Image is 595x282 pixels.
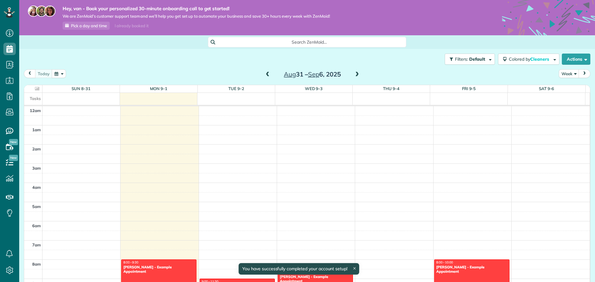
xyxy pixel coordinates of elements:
[111,22,152,30] div: I already booked it
[63,14,330,19] span: We are ZenMaid’s customer support team and we’ll help you get set up to automate your business an...
[562,54,590,65] button: Actions
[63,6,330,12] strong: Hey, van - Book your personalized 30-minute onboarding call to get started!
[284,70,296,78] span: Aug
[30,108,41,113] span: 12am
[44,6,55,17] img: michelle-19f622bdf1676172e81f8f8fba1fb50e276960ebfe0243fe18214015130c80e4.jpg
[35,69,52,78] button: today
[530,56,550,62] span: Cleaners
[32,262,41,267] span: 8am
[469,56,486,62] span: Default
[32,223,41,228] span: 6am
[559,69,579,78] button: Week
[436,265,508,274] div: [PERSON_NAME] - Example Appointment
[442,54,495,65] a: Filters: Default
[383,86,399,91] a: Thu 9-4
[36,6,47,17] img: jorge-587dff0eeaa6aab1f244e6dc62b8924c3b6ad411094392a53c71c6c4a576187d.jpg
[462,86,476,91] a: Fri 9-5
[308,70,319,78] span: Sep
[9,139,18,145] span: New
[509,56,551,62] span: Colored by
[32,185,41,190] span: 4am
[436,260,453,264] span: 8:00 - 10:00
[72,86,90,91] a: Sun 8-31
[32,127,41,132] span: 1am
[445,54,495,65] button: Filters: Default
[239,263,359,275] div: You have successfully completed your account setup!
[30,96,41,101] span: Tasks
[32,242,41,247] span: 7am
[455,56,468,62] span: Filters:
[28,6,39,17] img: maria-72a9807cf96188c08ef61303f053569d2e2a8a1cde33d635c8a3ac13582a053d.jpg
[71,23,107,28] span: Pick a day and time
[63,22,110,30] a: Pick a day and time
[305,86,323,91] a: Wed 9-3
[24,69,36,78] button: prev
[228,86,244,91] a: Tue 9-2
[539,86,554,91] a: Sat 9-6
[579,69,590,78] button: next
[32,146,41,151] span: 2am
[32,166,41,171] span: 3am
[123,265,195,274] div: [PERSON_NAME] - Example Appointment
[498,54,559,65] button: Colored byCleaners
[123,260,138,264] span: 8:00 - 9:30
[9,155,18,161] span: New
[274,71,351,78] h2: 31 – 6, 2025
[150,86,167,91] a: Mon 9-1
[32,204,41,209] span: 5am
